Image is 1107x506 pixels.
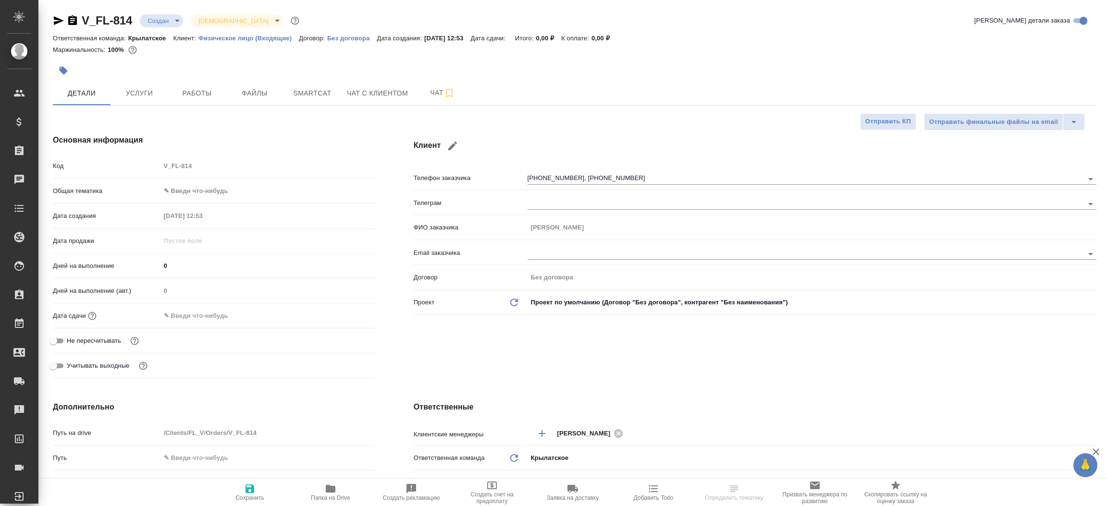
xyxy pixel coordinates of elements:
[383,494,440,501] span: Создать рекламацию
[160,259,375,273] input: ✎ Введи что-нибудь
[86,310,98,322] button: Если добавить услуги и заполнить их объемом, то дата рассчитается автоматически
[53,286,160,296] p: Дней на выполнение (авт.)
[865,116,911,127] span: Отправить КП
[53,186,160,196] p: Общая тематика
[82,14,132,27] a: V_FL-814
[290,479,371,506] button: Папка на Drive
[347,87,408,99] span: Чат с клиентом
[137,360,149,372] button: Выбери, если сб и вс нужно считать рабочими днями для выполнения заказа.
[160,309,245,323] input: ✎ Введи что-нибудь
[289,14,301,27] button: Доп статусы указывают на важность/срочность заказа
[196,17,271,25] button: [DEMOGRAPHIC_DATA]
[145,17,172,25] button: Создан
[1084,197,1097,211] button: Open
[557,429,616,438] span: [PERSON_NAME]
[327,35,377,42] p: Без договора
[53,428,160,438] p: Путь на drive
[414,198,528,208] p: Телеграм
[414,134,1096,157] h4: Клиент
[452,479,532,506] button: Создать счет на предоплату
[414,248,528,258] p: Email заказчика
[414,223,528,232] p: ФИО заказчика
[855,479,936,506] button: Скопировать ссылку на оценку заказа
[128,35,173,42] p: Крылатское
[974,16,1070,25] span: [PERSON_NAME] детали заказа
[547,494,599,501] span: Заявка на доставку
[160,451,375,465] input: ✎ Введи что-нибудь
[128,335,141,347] button: Включи, если не хочешь, чтобы указанная дата сдачи изменилась после переставления заказа в 'Подтв...
[327,34,377,42] a: Без договора
[59,87,105,99] span: Детали
[705,494,763,501] span: Определить тематику
[561,35,591,42] p: К оплате:
[515,35,536,42] p: Итого:
[108,46,126,53] p: 100%
[53,311,86,321] p: Дата сдачи
[530,422,553,445] button: Добавить менеджера
[67,15,78,26] button: Скопировать ссылку
[140,14,183,27] div: Создан
[160,234,245,248] input: Пустое поле
[1084,247,1097,261] button: Open
[528,294,1096,311] div: Проект по умолчанию (Договор "Без договора", контрагент "Без наименования")
[160,183,375,199] div: ✎ Введи что-нибудь
[443,87,455,99] svg: Подписаться
[53,478,160,488] p: Направление услуг
[414,453,485,463] p: Ответственная команда
[528,270,1096,284] input: Пустое поле
[53,211,160,221] p: Дата создания
[528,450,1096,466] div: Крылатское
[377,35,424,42] p: Дата создания:
[53,46,108,53] p: Маржинальность:
[299,35,327,42] p: Договор:
[160,159,375,173] input: Пустое поле
[591,35,617,42] p: 0,00 ₽
[53,15,64,26] button: Скопировать ссылку для ЯМессенджера
[414,273,528,282] p: Договор
[67,361,130,371] span: Учитывать выходные
[235,494,264,501] span: Сохранить
[557,427,627,439] div: [PERSON_NAME]
[457,491,527,505] span: Создать счет на предоплату
[634,494,673,501] span: Добавить Todo
[371,479,452,506] button: Создать рекламацию
[198,34,299,42] a: Физическое лицо (Входящие)
[160,426,375,440] input: Пустое поле
[232,87,278,99] span: Файлы
[428,478,480,488] span: Проектная группа
[414,401,1096,413] h4: Ответственные
[780,491,849,505] span: Призвать менеджера по развитию
[775,479,855,506] button: Призвать менеджера по развитию
[528,220,1096,234] input: Пустое поле
[116,87,162,99] span: Услуги
[860,113,916,130] button: Отправить КП
[53,401,375,413] h4: Дополнительно
[289,87,335,99] span: Smartcat
[174,87,220,99] span: Работы
[164,478,364,488] div: ✎ Введи что-нибудь
[53,161,160,171] p: Код
[1077,455,1094,475] span: 🙏
[160,209,245,223] input: Пустое поле
[160,475,375,491] div: ✎ Введи что-нибудь
[1091,433,1093,434] button: Open
[209,479,290,506] button: Сохранить
[311,494,350,501] span: Папка на Drive
[126,44,139,56] button: 0
[414,173,528,183] p: Телефон заказчика
[532,479,613,506] button: Заявка на доставку
[694,479,775,506] button: Определить тематику
[53,453,160,463] p: Путь
[924,113,1063,131] button: Отправить финальные файлы на email
[53,236,160,246] p: Дата продажи
[53,60,74,81] button: Добавить тэг
[536,35,561,42] p: 0,00 ₽
[67,336,121,346] span: Не пересчитывать
[160,284,375,298] input: Пустое поле
[924,113,1085,131] div: split button
[53,35,128,42] p: Ответственная команда:
[173,35,198,42] p: Клиент:
[414,298,435,307] p: Проект
[198,35,299,42] p: Физическое лицо (Входящие)
[191,14,283,27] div: Создан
